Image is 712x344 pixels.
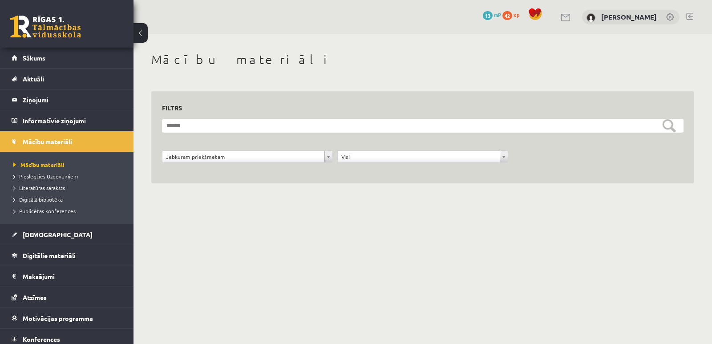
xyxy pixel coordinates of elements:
[166,151,321,162] span: Jebkuram priekšmetam
[12,69,122,89] a: Aktuāli
[23,293,47,301] span: Atzīmes
[13,184,125,192] a: Literatūras saraksts
[12,224,122,245] a: [DEMOGRAPHIC_DATA]
[23,75,44,83] span: Aktuāli
[514,11,519,18] span: xp
[23,231,93,239] span: [DEMOGRAPHIC_DATA]
[13,172,125,180] a: Pieslēgties Uzdevumiem
[13,184,65,191] span: Literatūras saraksts
[338,151,508,162] a: Visi
[341,151,496,162] span: Visi
[12,48,122,68] a: Sākums
[13,196,63,203] span: Digitālā bibliotēka
[12,110,122,131] a: Informatīvie ziņojumi
[587,13,595,22] img: Amālija Gabrene
[12,89,122,110] a: Ziņojumi
[13,161,125,169] a: Mācību materiāli
[162,151,332,162] a: Jebkuram priekšmetam
[23,314,93,322] span: Motivācijas programma
[151,52,694,67] h1: Mācību materiāli
[13,173,78,180] span: Pieslēgties Uzdevumiem
[23,89,122,110] legend: Ziņojumi
[12,266,122,287] a: Maksājumi
[13,195,125,203] a: Digitālā bibliotēka
[601,12,657,21] a: [PERSON_NAME]
[23,251,76,259] span: Digitālie materiāli
[12,287,122,308] a: Atzīmes
[483,11,493,20] span: 13
[13,207,76,214] span: Publicētas konferences
[13,161,65,168] span: Mācību materiāli
[13,207,125,215] a: Publicētas konferences
[502,11,524,18] a: 42 xp
[23,266,122,287] legend: Maksājumi
[10,16,81,38] a: Rīgas 1. Tālmācības vidusskola
[23,54,45,62] span: Sākums
[23,138,72,146] span: Mācību materiāli
[12,308,122,328] a: Motivācijas programma
[494,11,501,18] span: mP
[483,11,501,18] a: 13 mP
[23,110,122,131] legend: Informatīvie ziņojumi
[23,335,60,343] span: Konferences
[12,245,122,266] a: Digitālie materiāli
[12,131,122,152] a: Mācību materiāli
[162,102,673,114] h3: Filtrs
[502,11,512,20] span: 42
